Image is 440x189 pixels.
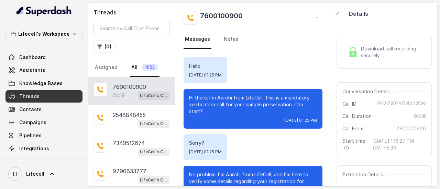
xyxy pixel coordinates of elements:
[113,167,146,175] p: 9796633777
[5,142,82,155] a: Integrations
[373,138,426,151] span: [DATE] 1:16:27 PM GMT+5:30
[189,140,222,146] p: Sorry?
[18,30,70,38] p: Lifecell's Workspace
[396,125,426,132] span: 7600100900
[342,171,386,178] span: Extraction Details
[414,113,426,120] span: 04:19
[5,103,82,116] a: Contacts
[142,64,158,71] span: 1653
[189,94,317,115] p: Hi there. I'm Aarohi from LifeCell. This is a mandatory verification call for your sample preserv...
[113,139,145,147] p: 7349512674
[19,80,63,87] span: Knowledge Bases
[19,54,46,61] span: Dashboard
[189,63,222,70] p: Hello.
[5,28,82,40] button: Lifecell's Workspace
[5,90,82,103] a: Threads
[189,149,222,155] span: [DATE] 01:25 PM
[342,101,356,107] span: Call ID
[19,145,49,152] span: Integrations
[16,5,72,16] img: light.svg
[222,30,240,49] a: Notes
[342,138,367,151] span: Start time
[348,47,358,57] img: Lock Icon
[113,111,146,119] p: 2548848455
[349,10,368,18] p: Details
[184,30,322,49] nav: Tabs
[19,93,40,100] span: Threads
[13,170,18,178] text: LI
[284,118,317,123] span: [DATE] 01:25 PM
[5,155,82,168] a: API Settings
[361,45,423,59] span: Download call recording securely
[19,119,46,126] span: Campaigns
[376,101,426,107] span: 74101780741758613586
[184,30,211,49] a: Messages
[200,11,243,25] h2: 7600100900
[93,40,115,53] button: (0)
[342,88,393,95] span: Conversation Details
[113,83,146,91] p: 7600100900
[93,58,169,77] nav: Tabs
[140,120,167,127] p: LifeCell's Call Assistant
[113,92,125,99] p: 04:19
[93,58,119,77] a: Assigned
[5,51,82,63] a: Dashboard
[189,72,222,78] span: [DATE] 01:25 PM
[140,92,167,99] p: LifeCell's Call Assistant
[5,116,82,129] a: Campaigns
[26,170,44,177] span: Lifecell
[19,158,49,165] span: API Settings
[19,67,45,74] span: Assistants
[140,177,167,184] p: LifeCell's Call Assistant
[342,113,372,120] span: Call Duration
[19,106,42,113] span: Contacts
[130,58,159,77] a: All1653
[93,8,169,16] h2: Threads
[5,77,82,90] a: Knowledge Bases
[140,149,167,155] p: LifeCell's Call Assistant
[342,125,363,132] span: Call From
[19,132,42,139] span: Pipelines
[5,64,82,76] a: Assistants
[93,22,169,35] input: Search by Call ID or Phone Number
[5,129,82,142] a: Pipelines
[5,164,82,184] a: Lifecell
